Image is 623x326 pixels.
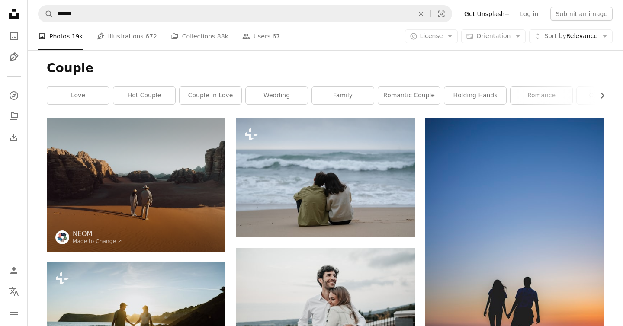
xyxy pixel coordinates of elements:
[5,283,22,300] button: Language
[550,7,613,21] button: Submit an image
[47,118,225,252] img: a man and a woman walking in the desert
[431,6,452,22] button: Visual search
[5,262,22,279] a: Log in / Sign up
[38,5,452,22] form: Find visuals sitewide
[5,28,22,45] a: Photos
[529,29,613,43] button: Sort byRelevance
[47,87,109,104] a: love
[5,48,22,66] a: Illustrations
[236,118,414,237] img: a couple of people sitting on top of a sandy beach
[5,87,22,104] a: Explore
[47,181,225,189] a: a man and a woman walking in the desert
[444,87,506,104] a: holding hands
[425,248,604,256] a: man and woman holding hands in silhouette photography
[73,230,122,238] a: NEOM
[217,32,228,41] span: 88k
[39,6,53,22] button: Search Unsplash
[47,318,225,326] a: a man and a woman walking on a beach holding hands
[5,304,22,321] button: Menu
[5,108,22,125] a: Collections
[236,303,414,311] a: man and woman hugging each other
[420,32,443,39] span: License
[246,87,308,104] a: wedding
[47,61,604,76] h1: Couple
[515,7,543,21] a: Log in
[242,22,280,50] a: Users 67
[97,22,157,50] a: Illustrations 672
[180,87,241,104] a: couple in love
[113,87,175,104] a: hot couple
[55,230,69,244] img: Go to NEOM's profile
[5,128,22,146] a: Download History
[461,29,526,43] button: Orientation
[544,32,597,41] span: Relevance
[476,32,511,39] span: Orientation
[405,29,458,43] button: License
[594,87,604,104] button: scroll list to the right
[145,32,157,41] span: 672
[312,87,374,104] a: family
[236,174,414,182] a: a couple of people sitting on top of a sandy beach
[378,87,440,104] a: romantic couple
[272,32,280,41] span: 67
[511,87,572,104] a: romance
[544,32,566,39] span: Sort by
[171,22,228,50] a: Collections 88k
[73,238,122,244] a: Made to Change ↗
[459,7,515,21] a: Get Unsplash+
[411,6,430,22] button: Clear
